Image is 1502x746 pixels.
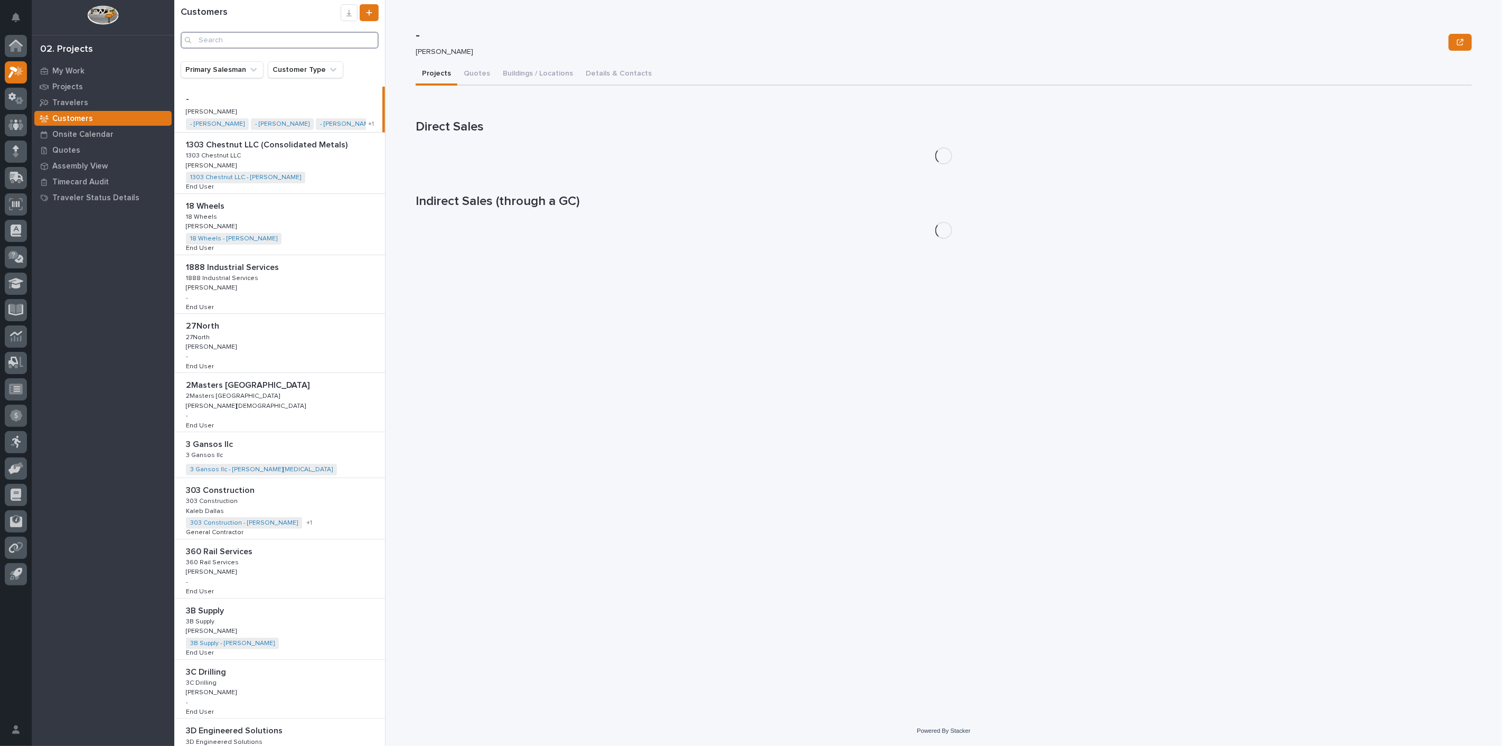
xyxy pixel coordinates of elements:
a: 18 Wheels18 Wheels 18 Wheels18 Wheels [PERSON_NAME][PERSON_NAME] 18 Wheels - [PERSON_NAME] End Us... [174,194,385,255]
a: 2Masters [GEOGRAPHIC_DATA]2Masters [GEOGRAPHIC_DATA] 2Masters [GEOGRAPHIC_DATA]2Masters [GEOGRAPH... [174,373,385,432]
p: - [186,412,188,419]
a: Customers [32,110,174,126]
p: [PERSON_NAME] [186,106,239,116]
p: My Work [52,67,85,76]
p: 2Masters [GEOGRAPHIC_DATA] [186,378,312,390]
p: 360 Rail Services [186,557,241,566]
p: End User [186,706,216,716]
a: -- [PERSON_NAME][PERSON_NAME] - [PERSON_NAME] - [PERSON_NAME] - [PERSON_NAME] +1 [174,87,385,133]
a: Quotes [32,142,174,158]
p: - [186,353,188,360]
p: 3B Supply [186,604,226,616]
a: 3 Gansos llc - [PERSON_NAME][MEDICAL_DATA] [190,466,333,473]
button: Notifications [5,6,27,29]
div: Notifications [13,13,27,30]
p: 1888 Industrial Services [186,273,260,282]
a: Assembly View [32,158,174,174]
p: 18 Wheels [186,199,227,211]
h1: Direct Sales [416,119,1472,135]
p: 3C Drilling [186,665,228,677]
a: My Work [32,63,174,79]
p: [PERSON_NAME] [186,566,239,576]
p: [PERSON_NAME][DEMOGRAPHIC_DATA] [186,400,308,410]
a: Timecard Audit [32,174,174,190]
p: 3D Engineered Solutions [186,724,285,736]
p: 1303 Chestnut LLC (Consolidated Metals) [186,138,350,150]
p: [PERSON_NAME] [186,687,239,696]
p: 2Masters [GEOGRAPHIC_DATA] [186,390,282,400]
p: 27North [186,332,212,341]
span: + 1 [306,520,312,526]
a: 360 Rail Services360 Rail Services 360 Rail Services360 Rail Services [PERSON_NAME][PERSON_NAME] ... [174,539,385,599]
p: Assembly View [52,162,108,171]
p: 360 Rail Services [186,545,255,557]
a: Powered By Stacker [917,728,970,734]
p: Kaleb Dallas [186,506,226,515]
p: Projects [52,82,83,92]
a: 1888 Industrial Services1888 Industrial Services 1888 Industrial Services1888 Industrial Services... [174,255,385,314]
p: 27North [186,319,221,331]
span: + 1 [368,121,374,127]
p: End User [186,420,216,430]
a: Traveler Status Details [32,190,174,206]
p: 3C Drilling [186,677,219,687]
p: 3D Engineered Solutions [186,736,265,746]
a: - [PERSON_NAME] [320,120,374,128]
p: Travelers [52,98,88,108]
button: Primary Salesman [181,61,264,78]
a: 3C Drilling3C Drilling 3C Drilling3C Drilling [PERSON_NAME][PERSON_NAME] -End UserEnd User [174,660,385,719]
button: Details & Contacts [579,63,658,86]
p: [PERSON_NAME] [186,282,239,292]
img: Workspace Logo [87,5,118,25]
a: - [PERSON_NAME] [255,120,309,128]
h1: Indirect Sales (through a GC) [416,194,1472,209]
p: [PERSON_NAME] [186,341,239,351]
p: General Contractor [186,527,246,536]
button: Customer Type [268,61,343,78]
p: [PERSON_NAME] [186,221,239,230]
button: Buildings / Locations [496,63,579,86]
p: End User [186,181,216,191]
a: 18 Wheels - [PERSON_NAME] [190,235,277,243]
p: End User [186,243,216,252]
p: Quotes [52,146,80,155]
p: - [186,92,191,104]
p: End User [186,361,216,370]
p: Onsite Calendar [52,130,114,139]
p: 18 Wheels [186,211,219,221]
input: Search [181,32,379,49]
p: 1303 Chestnut LLC [186,150,243,160]
p: 3 Gansos llc [186,437,235,450]
p: Traveler Status Details [52,193,139,203]
p: Timecard Audit [52,178,109,187]
a: 3B Supply3B Supply 3B Supply3B Supply [PERSON_NAME][PERSON_NAME] 3B Supply - [PERSON_NAME] End Us... [174,599,385,660]
p: - [186,579,188,586]
p: 1888 Industrial Services [186,260,281,273]
a: - [PERSON_NAME] [190,120,245,128]
button: Projects [416,63,457,86]
p: - [186,699,188,706]
h1: Customers [181,7,341,18]
p: - [186,294,188,302]
a: 3 Gansos llc3 Gansos llc 3 Gansos llc3 Gansos llc 3 Gansos llc - [PERSON_NAME][MEDICAL_DATA] [174,432,385,478]
a: 3B Supply - [PERSON_NAME] [190,640,275,647]
p: - [416,28,1444,43]
p: 303 Construction [186,496,240,505]
a: Travelers [32,95,174,110]
a: Onsite Calendar [32,126,174,142]
a: 1303 Chestnut LLC - [PERSON_NAME] [190,174,301,181]
p: 3 Gansos llc [186,450,225,459]
a: 303 Construction303 Construction 303 Construction303 Construction Kaleb DallasKaleb Dallas 303 Co... [174,478,385,539]
p: 3B Supply [186,616,217,626]
p: 303 Construction [186,483,257,496]
p: [PERSON_NAME] [186,626,239,635]
a: 303 Construction - [PERSON_NAME] [190,519,298,527]
p: [PERSON_NAME] [416,48,1440,57]
div: 02. Projects [40,44,93,55]
a: 1303 Chestnut LLC (Consolidated Metals)1303 Chestnut LLC (Consolidated Metals) 1303 Chestnut LLC1... [174,133,385,194]
a: 27North27North 27North27North [PERSON_NAME][PERSON_NAME] -End UserEnd User [174,314,385,373]
p: End User [186,586,216,595]
p: End User [186,647,216,657]
button: Quotes [457,63,496,86]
